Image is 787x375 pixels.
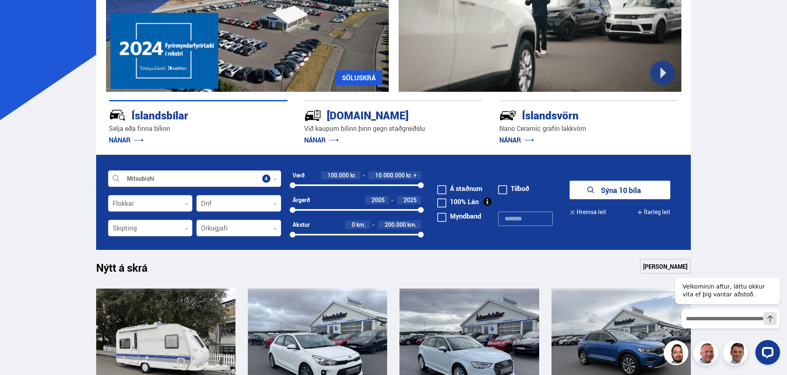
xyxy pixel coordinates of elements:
a: NÁNAR [109,135,144,144]
span: km. [407,221,417,228]
label: Myndband [437,213,481,219]
span: kr. [350,172,356,179]
a: NÁNAR [499,135,534,144]
span: 2005 [372,196,385,204]
span: 200.000 [385,221,406,228]
button: Hreinsa leit [570,203,606,221]
img: nhp88E3Fdnt1Opn2.png [665,342,690,366]
p: Selja eða finna bílinn [109,124,288,133]
iframe: LiveChat chat widget [669,263,783,371]
div: Árgerð [293,197,310,203]
div: Íslandsbílar [109,107,258,122]
button: Sýna 10 bíla [570,181,670,199]
span: km. [356,221,366,228]
p: Nano Ceramic grafín lakkvörn [499,124,678,133]
div: Verð [293,172,305,179]
img: tr5P-W3DuiFaO7aO.svg [304,107,321,124]
label: Á staðnum [437,185,482,192]
span: + [413,172,417,179]
label: Tilboð [498,185,529,192]
span: kr. [406,172,412,179]
h1: Nýtt á skrá [96,261,162,279]
div: Akstur [293,221,310,228]
a: NÁNAR [304,135,339,144]
label: 100% Lán [437,198,479,205]
p: Við kaupum bílinn þinn gegn staðgreiðslu [304,124,483,133]
span: 0 [352,221,355,228]
span: 100.000 [328,171,349,179]
div: Íslandsvörn [499,107,649,122]
button: Ítarleg leit [637,203,670,221]
img: JRvxyua_JYH6wB4c.svg [109,107,126,124]
div: [DOMAIN_NAME] [304,107,454,122]
a: [PERSON_NAME] [640,259,691,274]
span: 10.000.000 [375,171,405,179]
img: -Svtn6bYgwAsiwNX.svg [499,107,517,124]
a: SÖLUSKRÁ [335,70,382,85]
span: 2025 [404,196,417,204]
